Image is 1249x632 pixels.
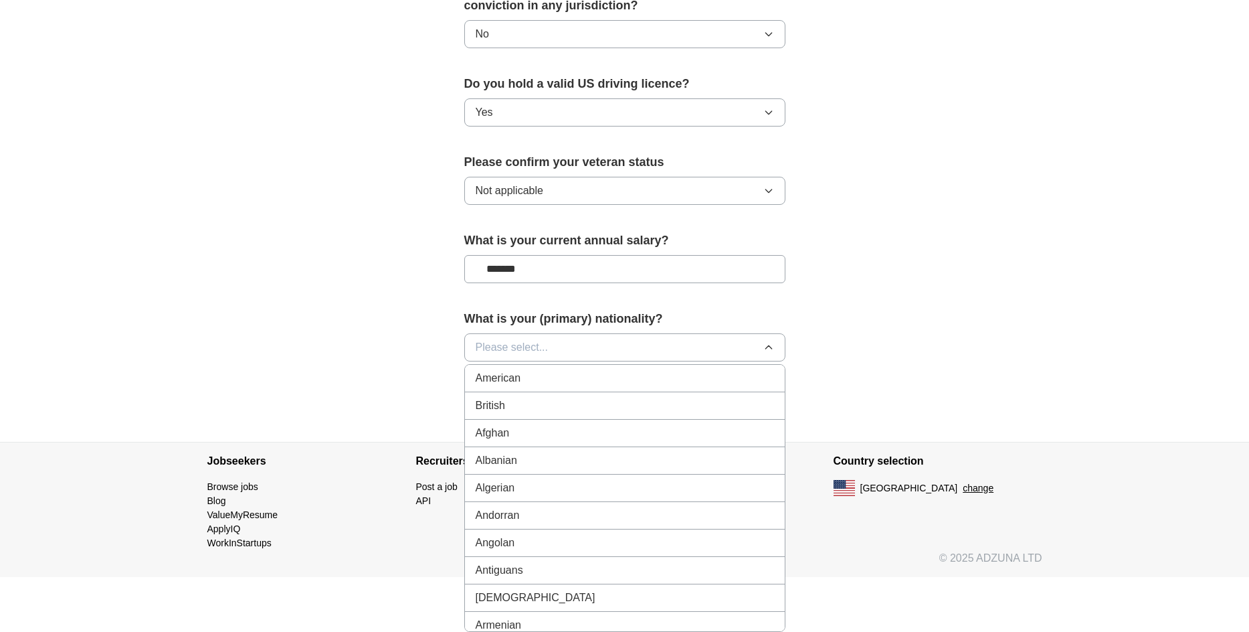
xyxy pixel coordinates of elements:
[464,98,785,127] button: Yes
[476,590,595,606] span: [DEMOGRAPHIC_DATA]
[476,183,543,199] span: Not applicable
[476,370,521,386] span: American
[834,480,855,496] img: US flag
[464,232,785,250] label: What is your current annual salary?
[464,75,785,93] label: Do you hold a valid US driving licence?
[464,20,785,48] button: No
[416,495,431,506] a: API
[834,443,1042,480] h4: Country selection
[464,153,785,171] label: Please confirm your veteran status
[476,339,549,355] span: Please select...
[207,495,226,506] a: Blog
[416,481,458,492] a: Post a job
[963,481,993,495] button: change
[464,310,785,328] label: What is your (primary) nationality?
[476,535,515,551] span: Angolan
[464,333,785,362] button: Please select...
[860,481,958,495] span: [GEOGRAPHIC_DATA]
[207,538,272,548] a: WorkInStartups
[476,507,520,524] span: Andorran
[476,398,505,414] span: British
[476,480,515,496] span: Algerian
[197,550,1053,577] div: © 2025 ADZUNA LTD
[476,26,489,42] span: No
[464,177,785,205] button: Not applicable
[476,104,493,121] span: Yes
[476,453,517,469] span: Albanian
[207,509,278,520] a: ValueMyResume
[207,524,241,534] a: ApplyIQ
[476,562,523,578] span: Antiguans
[476,425,510,441] span: Afghan
[207,481,258,492] a: Browse jobs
